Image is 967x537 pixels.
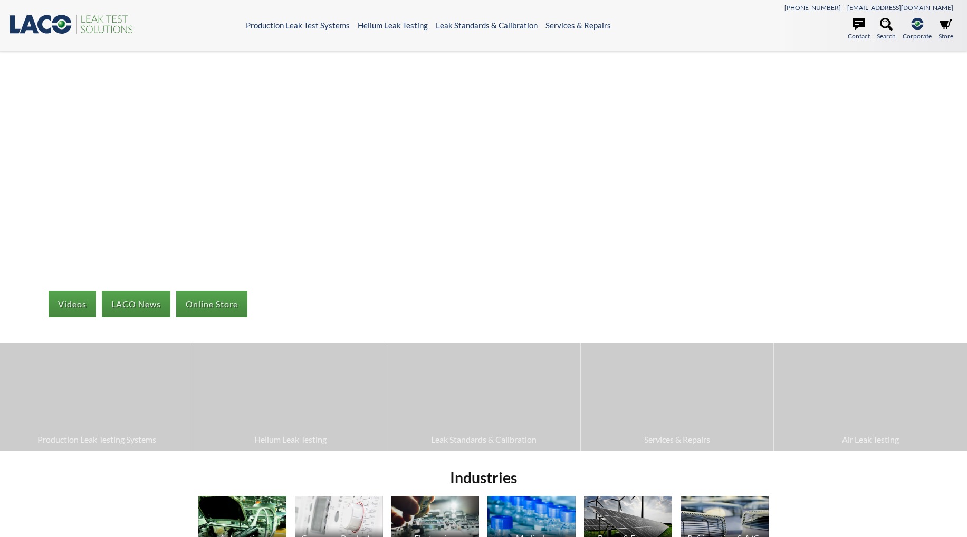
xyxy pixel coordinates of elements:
span: Leak Standards & Calibration [392,433,575,446]
span: Corporate [903,31,932,41]
span: Helium Leak Testing [199,433,382,446]
a: Videos [49,291,96,317]
a: Leak Standards & Calibration [436,21,538,30]
a: LACO News [102,291,170,317]
a: Services & Repairs [545,21,611,30]
a: Search [877,18,896,41]
h2: Industries [194,468,773,487]
a: Store [939,18,953,41]
a: Contact [848,18,870,41]
span: Air Leak Testing [779,433,962,446]
a: Services & Repairs [581,343,774,451]
a: Helium Leak Testing [358,21,428,30]
span: Production Leak Testing Systems [5,433,188,446]
a: [EMAIL_ADDRESS][DOMAIN_NAME] [847,4,953,12]
a: Leak Standards & Calibration [387,343,580,451]
a: Online Store [176,291,247,317]
a: Production Leak Test Systems [246,21,350,30]
a: Air Leak Testing [774,343,967,451]
a: [PHONE_NUMBER] [784,4,841,12]
span: Services & Repairs [586,433,769,446]
a: Helium Leak Testing [194,343,387,451]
